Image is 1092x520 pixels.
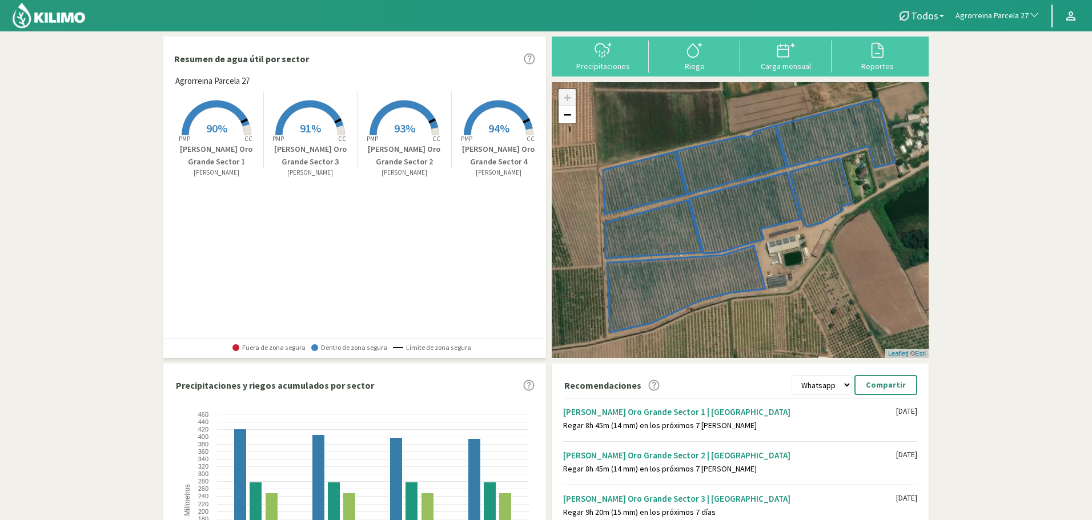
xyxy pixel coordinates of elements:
button: Reportes [832,41,923,71]
button: Precipitaciones [557,41,649,71]
text: 460 [198,411,208,418]
text: 420 [198,426,208,433]
p: [PERSON_NAME] [264,168,358,178]
div: Regar 8h 45m (14 mm) en los próximos 7 [PERSON_NAME] [563,421,896,430]
text: Milímetros [183,485,191,516]
p: Resumen de agua útil por sector [174,52,309,66]
p: [PERSON_NAME] [170,168,263,178]
text: 360 [198,448,208,455]
div: Carga mensual [744,62,828,70]
text: 200 [198,508,208,515]
text: 400 [198,433,208,440]
div: Riego [652,62,737,70]
div: [DATE] [896,493,917,503]
text: 280 [198,478,208,485]
div: | © [885,349,929,358]
span: 93% [394,121,415,135]
text: 260 [198,485,208,492]
div: [DATE] [896,406,917,416]
div: [PERSON_NAME] Oro Grande Sector 3 | [GEOGRAPHIC_DATA] [563,493,896,504]
text: 240 [198,493,208,499]
span: Límite de zona segura [393,344,471,352]
button: Compartir [854,375,917,395]
span: Todos [911,10,938,22]
p: [PERSON_NAME] Oro Grande Sector 3 [264,143,358,168]
button: Riego [649,41,740,71]
img: Kilimo [11,2,86,29]
div: Reportes [835,62,920,70]
text: 300 [198,470,208,477]
tspan: CC [527,135,535,143]
p: [PERSON_NAME] Oro Grande Sector 4 [452,143,546,168]
tspan: CC [339,135,347,143]
tspan: CC [244,135,252,143]
span: Dentro de zona segura [311,344,387,352]
text: 340 [198,455,208,462]
tspan: PMP [272,135,284,143]
tspan: PMP [367,135,378,143]
span: Fuera de zona segura [232,344,306,352]
button: Carga mensual [740,41,832,71]
span: 90% [206,121,227,135]
p: [PERSON_NAME] Oro Grande Sector 1 [170,143,263,168]
tspan: CC [432,135,440,143]
span: 94% [488,121,509,135]
span: 91% [300,121,321,135]
text: 440 [198,418,208,425]
p: Precipitaciones y riegos acumulados por sector [176,378,374,392]
div: Regar 9h 20m (15 mm) en los próximos 7 días [563,507,896,517]
a: Esri [915,350,926,357]
a: Zoom out [559,106,576,123]
span: Agrorreina Parcela 27 [175,75,250,88]
div: [PERSON_NAME] Oro Grande Sector 1 | [GEOGRAPHIC_DATA] [563,406,896,417]
div: Regar 8h 45m (14 mm) en los próximos 7 [PERSON_NAME] [563,464,896,474]
tspan: PMP [461,135,472,143]
text: 320 [198,463,208,470]
p: Recomendaciones [564,378,641,392]
tspan: PMP [179,135,190,143]
text: 220 [198,501,208,507]
a: Zoom in [559,89,576,106]
p: Compartir [866,378,906,392]
div: Precipitaciones [561,62,645,70]
a: Leaflet [888,350,907,357]
p: [PERSON_NAME] Oro Grande Sector 2 [358,143,451,168]
text: 380 [198,441,208,448]
div: [PERSON_NAME] Oro Grande Sector 2 | [GEOGRAPHIC_DATA] [563,450,896,461]
span: Agrorreina Parcela 27 [955,10,1029,22]
button: Agrorreina Parcela 27 [950,3,1046,29]
p: [PERSON_NAME] [452,168,546,178]
div: [DATE] [896,450,917,459]
p: [PERSON_NAME] [358,168,451,178]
